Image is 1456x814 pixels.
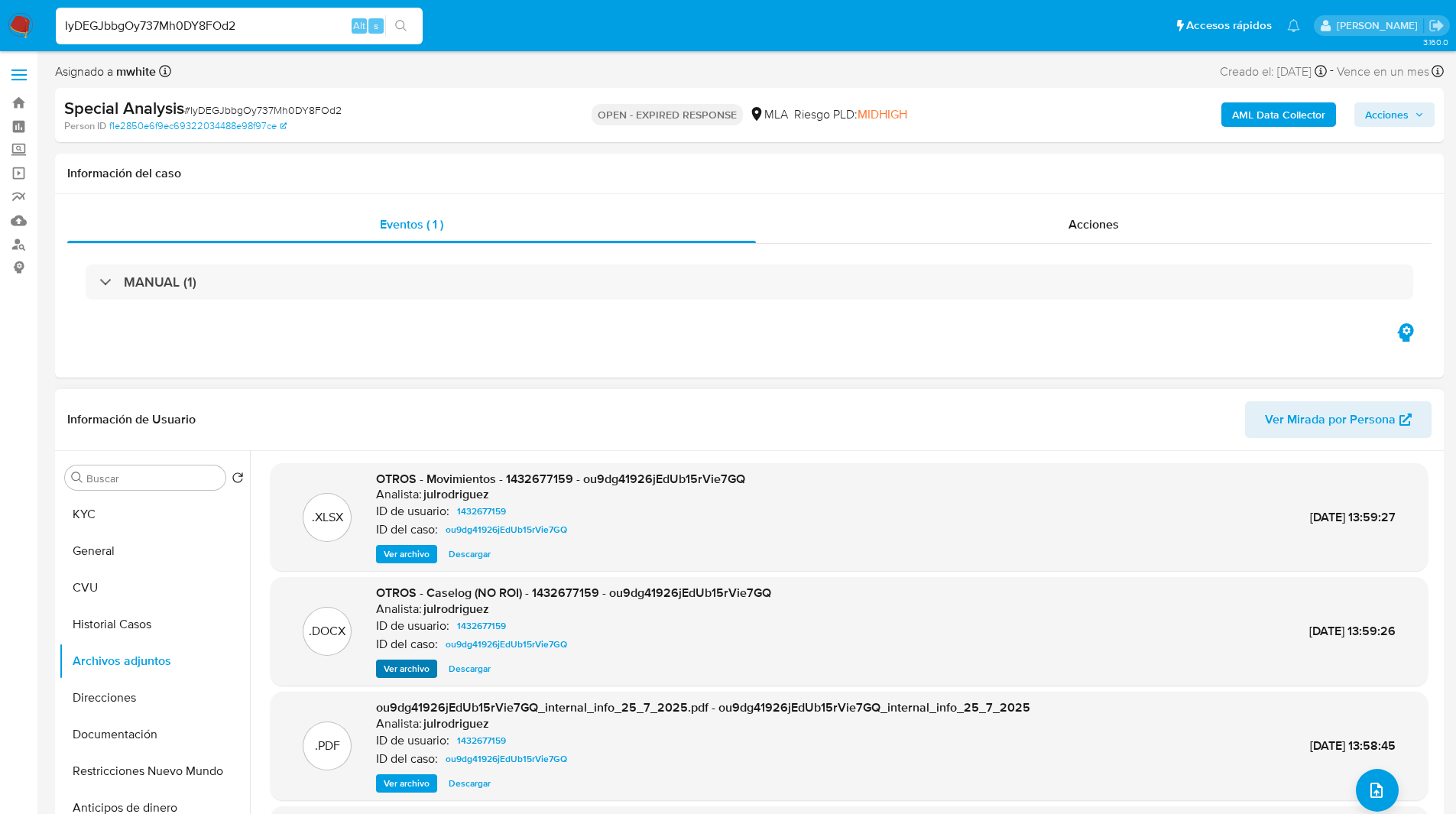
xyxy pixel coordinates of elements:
a: 1432677159 [451,731,512,750]
span: OTROS - Caselog (NO ROI) - 1432677159 - ou9dg41926jEdUb15rVie7GQ [376,584,771,602]
p: matiasagustin.white@mercadolibre.com [1337,18,1423,33]
p: ID de usuario: [376,618,449,634]
span: Descargar [449,661,491,676]
p: .XLSX [312,509,343,526]
span: Ver Mirada por Persona [1265,401,1396,438]
span: Eventos ( 1 ) [380,216,443,233]
span: Ver archivo [384,546,430,562]
a: ou9dg41926jEdUb15rVie7GQ [439,635,573,653]
div: MLA [749,106,788,123]
span: MIDHIGH [858,105,907,123]
span: # IyDEGJbbgOy737Mh0DY8FOd2 [184,102,342,118]
p: .PDF [315,738,340,754]
span: 1432677159 [457,731,506,750]
div: Creado el: [DATE] [1220,61,1327,82]
span: [DATE] 13:59:27 [1310,508,1396,526]
button: Volver al orden por defecto [232,472,244,488]
p: .DOCX [309,623,345,640]
h6: julrodriguez [423,487,489,502]
button: General [59,533,250,569]
h3: MANUAL (1) [124,274,196,290]
button: Descargar [441,545,498,563]
b: mwhite [113,63,156,80]
p: ID del caso: [376,637,438,652]
a: 1432677159 [451,617,512,635]
a: Notificaciones [1287,19,1300,32]
span: [DATE] 13:59:26 [1309,622,1396,640]
h1: Información del caso [67,166,1432,181]
a: 1432677159 [451,502,512,521]
b: Special Analysis [64,96,184,120]
button: Documentación [59,716,250,753]
button: Restricciones Nuevo Mundo [59,753,250,790]
span: s [374,18,378,33]
a: ou9dg41926jEdUb15rVie7GQ [439,521,573,539]
span: ou9dg41926jEdUb15rVie7GQ [446,635,567,653]
button: Descargar [441,660,498,678]
span: Acciones [1365,102,1409,127]
button: Buscar [71,472,83,484]
p: Analista: [376,602,422,617]
p: ID del caso: [376,522,438,537]
p: ID de usuario: [376,733,449,748]
button: AML Data Collector [1221,102,1336,127]
span: Alt [353,18,365,33]
button: Acciones [1354,102,1435,127]
button: Direcciones [59,679,250,716]
button: Ver archivo [376,660,437,678]
span: Accesos rápidos [1186,18,1272,34]
button: KYC [59,496,250,533]
p: Analista: [376,716,422,731]
button: Ver Mirada por Persona [1245,401,1432,438]
div: MANUAL (1) [86,264,1413,300]
b: AML Data Collector [1232,102,1325,127]
a: f1e2850e6f9ec69322034488e98f97ce [109,119,287,133]
button: Ver archivo [376,545,437,563]
span: ou9dg41926jEdUb15rVie7GQ_internal_info_25_7_2025.pdf - ou9dg41926jEdUb15rVie7GQ_internal_info_25_... [376,699,1030,716]
p: OPEN - EXPIRED RESPONSE [592,104,743,125]
p: ID del caso: [376,751,438,767]
span: Ver archivo [384,661,430,676]
span: ou9dg41926jEdUb15rVie7GQ [446,521,567,539]
b: Person ID [64,119,106,133]
button: upload-file [1356,769,1399,812]
a: Salir [1428,18,1445,34]
span: Descargar [449,776,491,791]
p: ID de usuario: [376,504,449,519]
span: OTROS - Movimientos - 1432677159 - ou9dg41926jEdUb15rVie7GQ [376,470,745,488]
input: Buscar [86,472,219,485]
span: 1432677159 [457,502,506,521]
span: Asignado a [55,63,156,80]
button: CVU [59,569,250,606]
span: Descargar [449,546,491,562]
h6: julrodriguez [423,716,489,731]
button: Ver archivo [376,774,437,793]
h6: julrodriguez [423,602,489,617]
span: - [1330,61,1334,82]
span: Acciones [1068,216,1119,233]
button: Descargar [441,774,498,793]
span: ou9dg41926jEdUb15rVie7GQ [446,750,567,768]
span: Vence en un mes [1337,63,1429,80]
input: Buscar usuario o caso... [56,16,423,36]
p: Analista: [376,487,422,502]
h1: Información de Usuario [67,412,196,427]
span: Ver archivo [384,776,430,791]
button: Archivos adjuntos [59,643,250,679]
a: ou9dg41926jEdUb15rVie7GQ [439,750,573,768]
button: Historial Casos [59,606,250,643]
span: Riesgo PLD: [794,106,907,123]
span: 1432677159 [457,617,506,635]
span: [DATE] 13:58:45 [1310,737,1396,754]
button: search-icon [385,15,417,37]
